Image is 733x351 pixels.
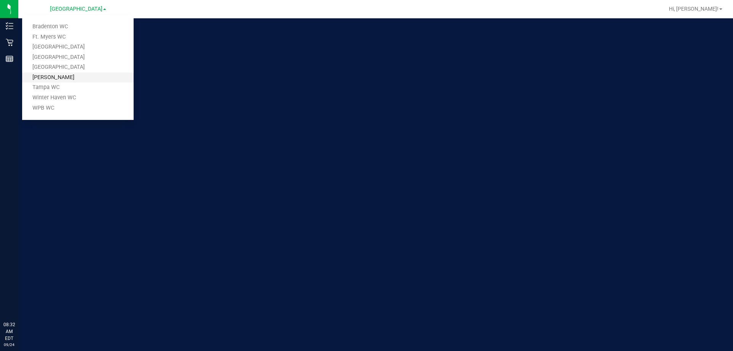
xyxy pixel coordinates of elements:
[6,39,13,46] inline-svg: Retail
[22,93,134,103] a: Winter Haven WC
[22,73,134,83] a: [PERSON_NAME]
[3,342,15,348] p: 09/24
[22,103,134,113] a: WPB WC
[22,22,134,32] a: Bradenton WC
[22,62,134,73] a: [GEOGRAPHIC_DATA]
[22,42,134,52] a: [GEOGRAPHIC_DATA]
[6,55,13,63] inline-svg: Reports
[22,82,134,93] a: Tampa WC
[6,22,13,30] inline-svg: Inventory
[50,6,102,12] span: [GEOGRAPHIC_DATA]
[22,52,134,63] a: [GEOGRAPHIC_DATA]
[669,6,718,12] span: Hi, [PERSON_NAME]!
[22,32,134,42] a: Ft. Myers WC
[3,321,15,342] p: 08:32 AM EDT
